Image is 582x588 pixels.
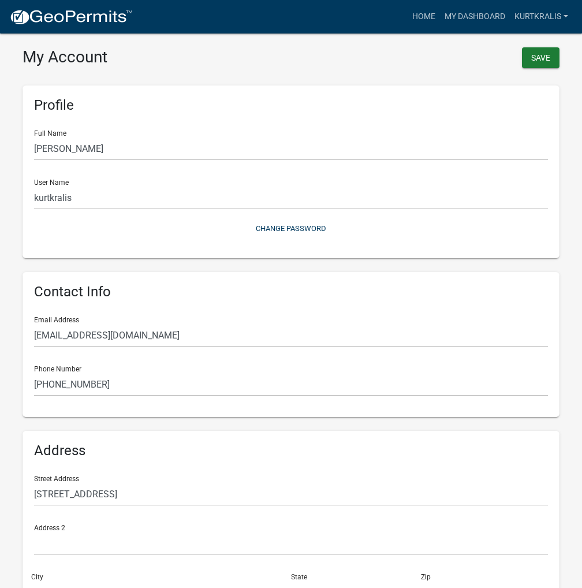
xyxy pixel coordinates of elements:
[522,47,559,68] button: Save
[34,219,548,238] button: Change Password
[408,6,440,28] a: Home
[440,6,510,28] a: My Dashboard
[34,442,548,459] h6: Address
[23,47,282,67] h3: My Account
[510,6,573,28] a: kurtkralis
[34,284,548,300] h6: Contact Info
[34,97,548,114] h6: Profile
